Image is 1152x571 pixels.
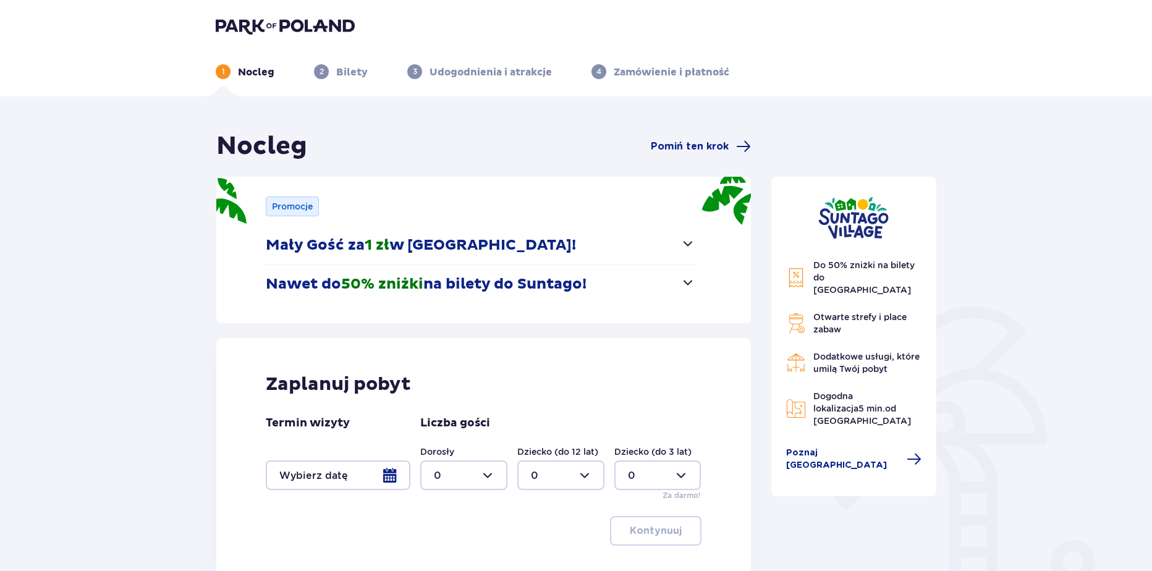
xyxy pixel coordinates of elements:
span: Dogodna lokalizacja od [GEOGRAPHIC_DATA] [813,391,911,426]
a: Pomiń ten krok [651,139,751,154]
span: Do 50% zniżki na bilety do [GEOGRAPHIC_DATA] [813,260,915,295]
p: 2 [320,66,324,77]
p: 1 [222,66,225,77]
span: Dodatkowe usługi, które umilą Twój pobyt [813,352,920,374]
label: Dziecko (do 3 lat) [614,446,692,458]
span: 1 zł [365,236,389,255]
span: Poznaj [GEOGRAPHIC_DATA] [786,447,900,472]
img: Grill Icon [786,313,806,333]
p: Bilety [336,66,368,79]
img: Suntago Village [818,197,889,239]
div: 3Udogodnienia i atrakcje [407,64,552,79]
p: Zamówienie i płatność [614,66,729,79]
div: 1Nocleg [216,64,274,79]
span: 50% zniżki [341,275,423,294]
p: Termin wizyty [266,416,350,431]
img: Discount Icon [786,268,806,288]
p: Promocje [272,200,313,213]
label: Dziecko (do 12 lat) [517,446,598,458]
div: 4Zamówienie i płatność [591,64,729,79]
p: 4 [596,66,601,77]
span: Pomiń ten krok [651,140,729,153]
span: Otwarte strefy i place zabaw [813,312,907,334]
img: Restaurant Icon [786,353,806,373]
p: 3 [413,66,417,77]
p: Udogodnienia i atrakcje [430,66,552,79]
button: Mały Gość za1 złw [GEOGRAPHIC_DATA]! [266,226,695,264]
h1: Nocleg [216,131,307,162]
p: Nocleg [238,66,274,79]
a: Poznaj [GEOGRAPHIC_DATA] [786,447,922,472]
button: Nawet do50% zniżkina bilety do Suntago! [266,265,695,303]
button: Kontynuuj [610,516,701,546]
div: 2Bilety [314,64,368,79]
img: Map Icon [786,399,806,418]
p: Mały Gość za w [GEOGRAPHIC_DATA]! [266,236,576,255]
img: Park of Poland logo [216,17,355,35]
span: 5 min. [858,404,885,413]
label: Dorosły [420,446,454,458]
p: Liczba gości [420,416,490,431]
p: Zaplanuj pobyt [266,373,411,396]
p: Kontynuuj [630,524,682,538]
p: Za darmo! [663,490,701,501]
p: Nawet do na bilety do Suntago! [266,275,587,294]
